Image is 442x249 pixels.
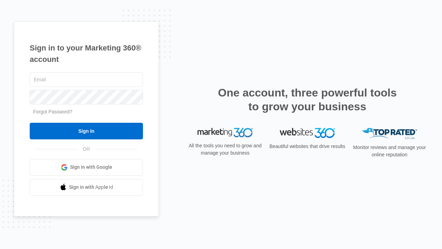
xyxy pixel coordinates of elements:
[280,128,335,138] img: Websites 360
[30,72,143,87] input: Email
[69,184,113,191] span: Sign in with Apple Id
[33,109,73,114] a: Forgot Password?
[351,144,428,158] p: Monitor reviews and manage your online reputation
[198,128,253,138] img: Marketing 360
[269,143,346,150] p: Beautiful websites that drive results
[216,86,399,113] h2: One account, three powerful tools to grow your business
[30,179,143,196] a: Sign in with Apple Id
[186,142,264,157] p: All the tools you need to grow and manage your business
[362,128,417,139] img: Top Rated Local
[70,164,112,171] span: Sign in with Google
[78,146,95,153] span: OR
[30,159,143,176] a: Sign in with Google
[30,42,143,65] h1: Sign in to your Marketing 360® account
[30,123,143,139] input: Sign In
